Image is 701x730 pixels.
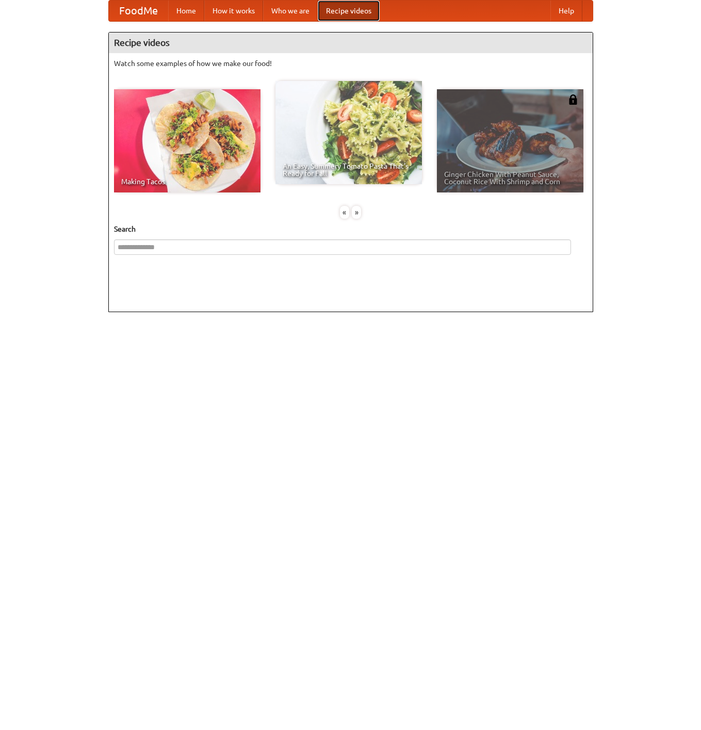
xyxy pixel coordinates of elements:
img: 483408.png [568,94,578,105]
span: An Easy, Summery Tomato Pasta That's Ready for Fall [283,163,415,177]
a: Making Tacos [114,89,260,192]
a: How it works [204,1,263,21]
div: « [340,206,349,219]
p: Watch some examples of how we make our food! [114,58,588,69]
a: Recipe videos [318,1,380,21]
a: Help [550,1,582,21]
h5: Search [114,224,588,234]
a: An Easy, Summery Tomato Pasta That's Ready for Fall [275,81,422,184]
a: FoodMe [109,1,168,21]
a: Who we are [263,1,318,21]
h4: Recipe videos [109,33,593,53]
div: » [352,206,361,219]
span: Making Tacos [121,178,253,185]
a: Home [168,1,204,21]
